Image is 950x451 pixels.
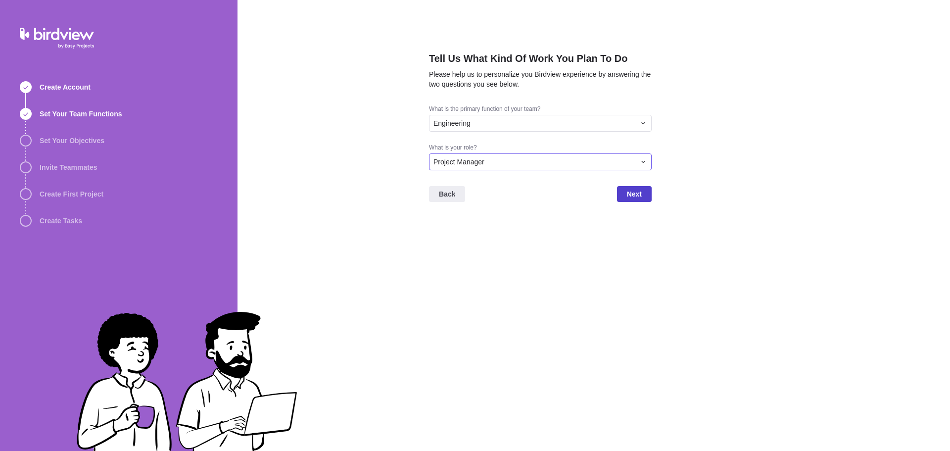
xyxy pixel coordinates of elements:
span: Create First Project [40,189,103,199]
span: Engineering [433,118,471,128]
span: Next [627,188,642,200]
span: Create Tasks [40,216,82,226]
span: Set Your Objectives [40,136,104,146]
h2: Tell Us What Kind Of Work You Plan To Do [429,51,652,69]
div: What is the primary function of your team? [429,105,652,115]
span: Please help us to personalize you Birdview experience by answering the two questions you see below. [429,70,651,88]
span: Next [617,186,652,202]
div: What is your role? [429,144,652,153]
span: Invite Teammates [40,162,97,172]
span: Back [429,186,465,202]
span: Back [439,188,455,200]
span: Create Account [40,82,91,92]
span: Project Manager [433,157,484,167]
span: Set Your Team Functions [40,109,122,119]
